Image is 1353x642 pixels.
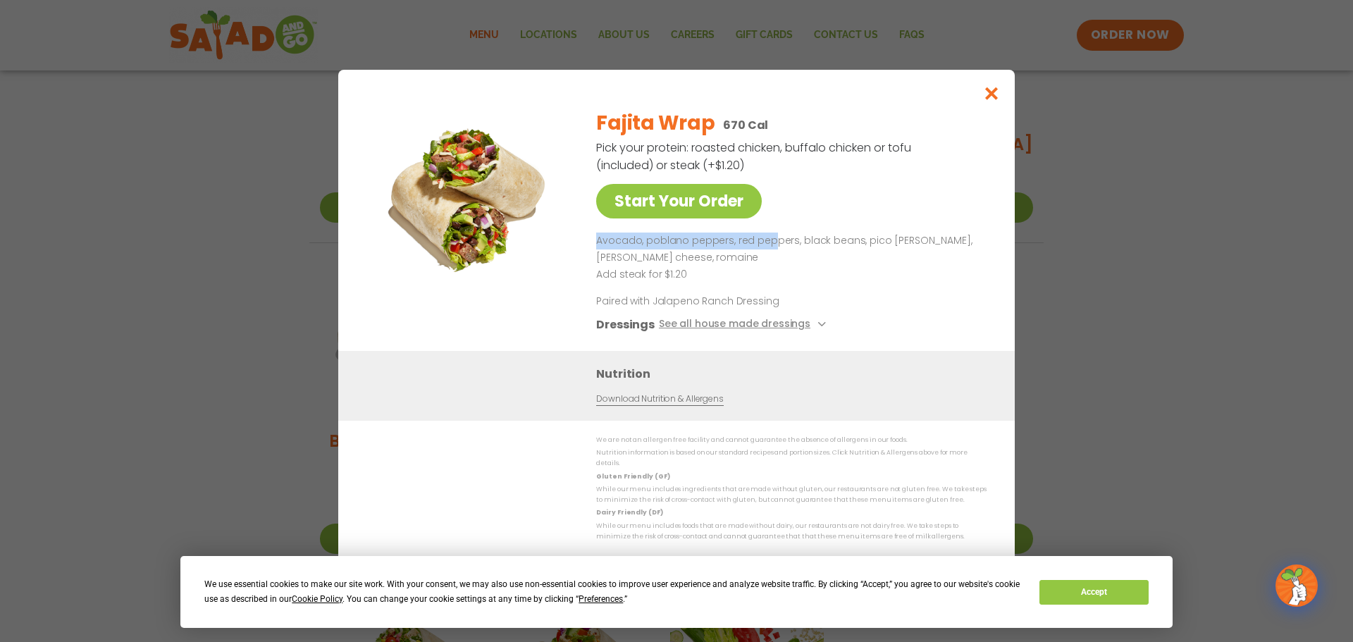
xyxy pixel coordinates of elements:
img: wpChatIcon [1277,566,1316,605]
p: Pick your protein: roasted chicken, buffalo chicken or tofu (included) or steak (+$1.20) [596,139,913,174]
button: See all house made dressings [659,316,830,333]
p: While our menu includes foods that are made without dairy, our restaurants are not dairy free. We... [596,521,987,543]
button: Close modal [969,70,1015,117]
p: Avocado, poblano peppers, red peppers, black beans, pico [PERSON_NAME], [PERSON_NAME] cheese, rom... [596,233,981,266]
strong: Gluten Friendly (GF) [596,471,669,480]
p: Nutrition information is based on our standard recipes and portion sizes. Click Nutrition & Aller... [596,447,987,469]
div: Cookie Consent Prompt [180,556,1173,628]
p: Add steak for $1.20 [596,266,981,283]
button: Accept [1039,580,1148,605]
span: Preferences [579,594,623,604]
h2: Fajita Wrap [596,109,715,138]
img: Featured product photo for Fajita Wrap [370,98,567,295]
strong: Dairy Friendly (DF) [596,508,662,517]
div: We use essential cookies to make our site work. With your consent, we may also use non-essential ... [204,577,1023,607]
p: We are not an allergen free facility and cannot guarantee the absence of allergens in our foods. [596,434,987,445]
p: 670 Cal [723,116,768,134]
div: Page 1 [596,233,981,283]
a: Start Your Order [596,184,762,218]
h3: Nutrition [596,365,994,383]
h3: Dressings [596,316,655,333]
span: Cookie Policy [292,594,342,604]
p: Paired with Jalapeno Ranch Dressing [596,294,857,309]
p: While our menu includes ingredients that are made without gluten, our restaurants are not gluten ... [596,484,987,506]
a: Download Nutrition & Allergens [596,393,723,406]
